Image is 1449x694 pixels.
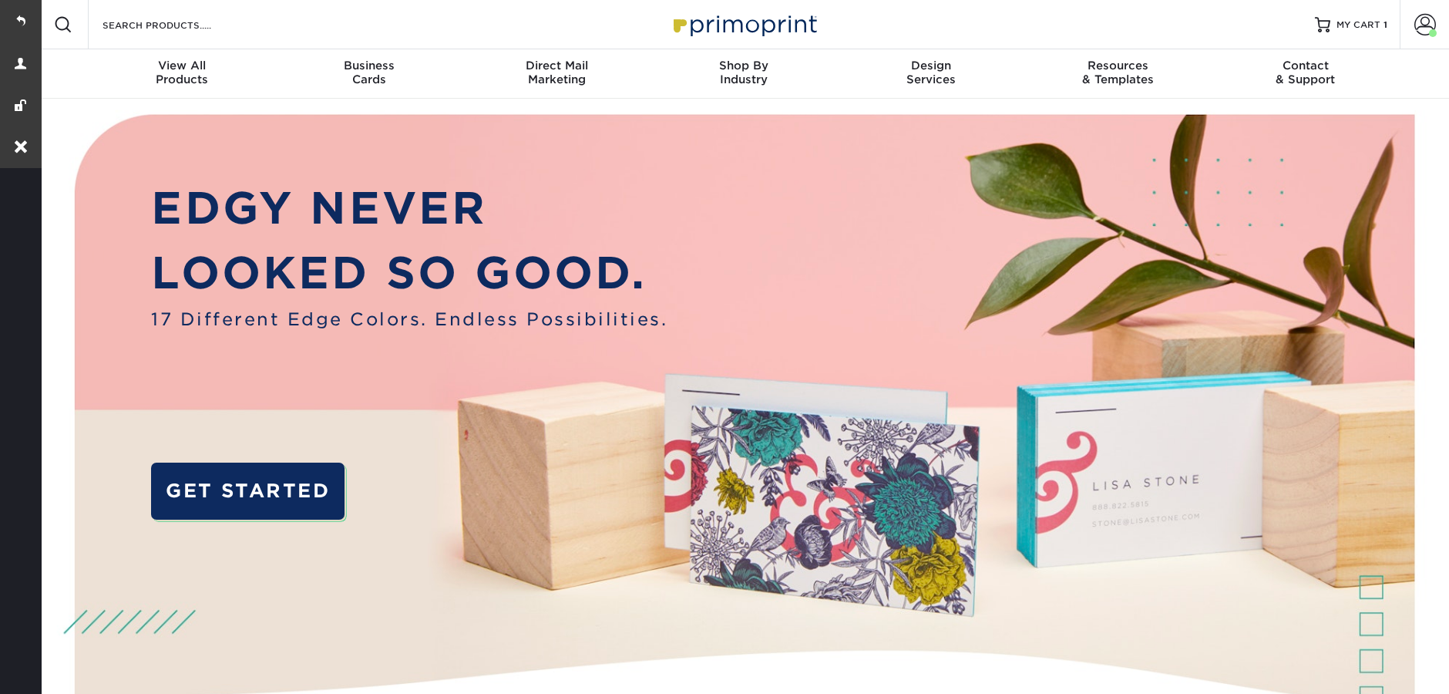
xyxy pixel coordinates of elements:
[151,241,667,306] p: LOOKED SO GOOD.
[463,59,651,72] span: Direct Mail
[151,306,667,332] span: 17 Different Edge Colors. Endless Possibilities.
[463,49,651,99] a: Direct MailMarketing
[276,59,463,72] span: Business
[463,59,651,86] div: Marketing
[651,59,838,72] span: Shop By
[101,15,251,34] input: SEARCH PRODUCTS.....
[1024,49,1212,99] a: Resources& Templates
[837,49,1024,99] a: DesignServices
[837,59,1024,72] span: Design
[89,59,276,86] div: Products
[151,463,344,520] a: GET STARTED
[1336,19,1380,32] span: MY CART
[276,59,463,86] div: Cards
[667,8,821,41] img: Primoprint
[1383,19,1387,30] span: 1
[837,59,1024,86] div: Services
[89,59,276,72] span: View All
[651,59,838,86] div: Industry
[1212,59,1399,72] span: Contact
[1024,59,1212,86] div: & Templates
[151,176,667,241] p: EDGY NEVER
[276,49,463,99] a: BusinessCards
[651,49,838,99] a: Shop ByIndustry
[1212,59,1399,86] div: & Support
[1212,49,1399,99] a: Contact& Support
[1024,59,1212,72] span: Resources
[89,49,276,99] a: View AllProducts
